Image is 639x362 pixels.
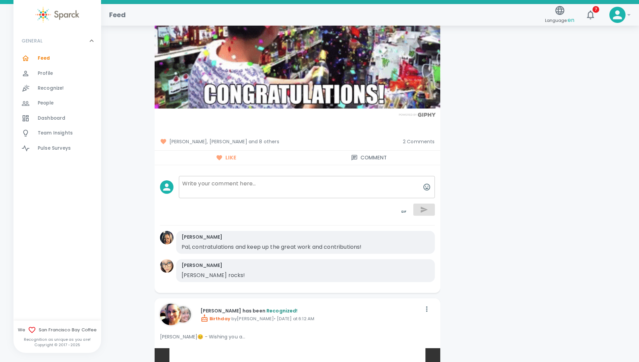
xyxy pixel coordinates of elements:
img: Powered by GIPHY [397,113,438,117]
span: en [568,16,574,24]
p: Pal, contratulations and keep up the great work and contributions! [182,243,384,251]
img: Picture of Monica Loncich [160,231,173,244]
span: Pulse Surveys [38,145,71,152]
p: Copyright © 2017 - 2025 [13,342,101,348]
span: Birthday [200,315,230,322]
button: 7 [582,7,599,23]
p: [PERSON_NAME]😊 - Wishing you a... [160,333,435,340]
a: Profile [13,66,101,81]
img: Picture of Linda Chock [175,306,191,323]
div: GENERAL [13,31,101,51]
span: Recognized! [266,307,298,314]
p: [PERSON_NAME] rocks! [182,271,384,279]
a: Team Insights [13,126,101,141]
span: Team Insights [38,130,73,137]
p: by [PERSON_NAME] • [DATE] at 6:12 AM [200,314,421,322]
div: GENERAL [13,51,101,158]
span: 2 Comments [403,138,435,145]
span: Dashboard [38,115,65,122]
p: [PERSON_NAME] [182,234,223,240]
span: We San Francisco Bay Coffee [13,326,101,334]
span: Recognize! [38,85,64,92]
button: Like [155,151,297,165]
a: Recognize! [13,81,101,96]
a: People [13,96,101,111]
button: Comment [297,151,440,165]
span: Profile [38,70,53,77]
img: Picture of Nikki Meeks [160,304,182,325]
p: [PERSON_NAME] has been [200,307,421,314]
img: Picture of Favi Ruiz [160,259,173,273]
img: Sparck logo [35,7,79,23]
span: [PERSON_NAME], [PERSON_NAME] and 8 others [160,138,397,145]
a: Sparck logo [13,7,101,23]
p: GENERAL [22,37,42,44]
p: Recognition as unique as you are! [13,337,101,342]
span: 7 [593,6,599,13]
span: Feed [38,55,50,62]
span: Language: [545,16,574,25]
a: Feed [13,51,101,66]
button: toggle password visibility [396,204,412,220]
h1: Feed [109,9,126,20]
span: People [38,100,54,107]
a: Pulse Surveys [13,141,101,156]
a: Dashboard [13,111,101,126]
p: [PERSON_NAME] [182,262,223,269]
button: Language:en [542,3,577,27]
